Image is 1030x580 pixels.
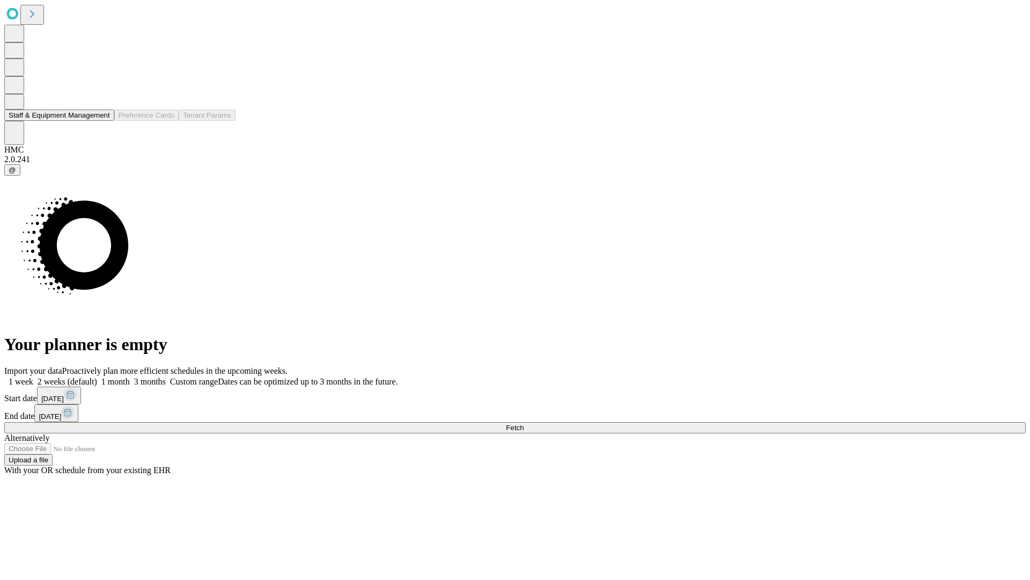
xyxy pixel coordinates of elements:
span: Fetch [506,424,524,432]
span: Import your data [4,366,62,375]
span: Custom range [170,377,218,386]
button: Tenant Params [179,110,236,121]
span: 2 weeks (default) [38,377,97,386]
button: Preference Cards [114,110,179,121]
button: Fetch [4,422,1026,433]
div: HMC [4,145,1026,155]
h1: Your planner is empty [4,335,1026,354]
div: Start date [4,387,1026,404]
button: [DATE] [37,387,81,404]
button: Upload a file [4,454,53,466]
button: Staff & Equipment Management [4,110,114,121]
div: End date [4,404,1026,422]
span: [DATE] [39,412,61,421]
span: Dates can be optimized up to 3 months in the future. [218,377,398,386]
span: @ [9,166,16,174]
button: [DATE] [34,404,78,422]
span: 1 month [101,377,130,386]
span: With your OR schedule from your existing EHR [4,466,171,475]
span: Alternatively [4,433,49,443]
button: @ [4,164,20,176]
span: [DATE] [41,395,64,403]
span: 3 months [134,377,166,386]
span: Proactively plan more efficient schedules in the upcoming weeks. [62,366,288,375]
span: 1 week [9,377,33,386]
div: 2.0.241 [4,155,1026,164]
